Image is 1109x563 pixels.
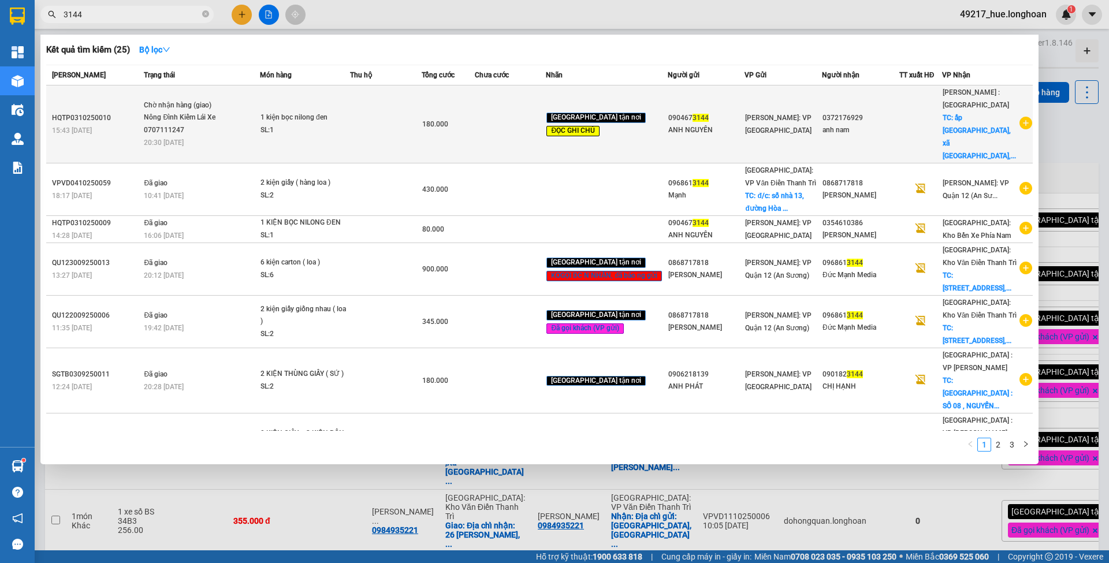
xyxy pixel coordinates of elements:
div: Chờ nhận hàng (giao) [144,99,230,112]
sup: 1 [22,458,25,462]
div: 2 kiện giấy giống nhau ( loa ) [260,303,347,328]
div: VPVD0410250059 [52,177,140,189]
span: TC: ấp [GEOGRAPHIC_DATA], xã [GEOGRAPHIC_DATA],... [943,114,1016,160]
div: Đức Mạnh Media [823,322,899,334]
span: 345.000 [422,318,448,326]
span: Người gửi [668,71,699,79]
span: [PERSON_NAME]: VP [GEOGRAPHIC_DATA] [745,370,812,391]
span: Trạng thái [144,71,175,79]
div: anh nam [823,124,899,136]
div: SL: 2 [260,381,347,393]
span: [GEOGRAPHIC_DATA]: Kho Văn Điển Thanh Trì [943,299,1017,319]
div: Mạnh [668,189,745,202]
span: [GEOGRAPHIC_DATA] tận nơi [546,113,646,123]
span: [PERSON_NAME]: VP Quận 12 (An Sư... [943,179,1009,200]
span: 15:43 [DATE] [52,126,92,135]
img: solution-icon [12,162,24,174]
span: [GEOGRAPHIC_DATA]: VP Văn Điển Thanh Trì [745,166,816,187]
span: left [967,441,974,448]
div: 2 kiện giấy ( hàng loa ) [260,177,347,189]
span: 18:17 [DATE] [52,192,92,200]
span: TC: đ/c: số nhà 13, đường Hòa ... [745,192,803,212]
div: SL: 1 [260,124,347,137]
div: [PERSON_NAME] [823,189,899,202]
span: Đã giao [144,259,168,267]
span: plus-circle [1019,182,1032,195]
div: SL: 2 [260,189,347,202]
div: 096861 [823,310,899,322]
div: SL: 2 [260,328,347,341]
span: TC: [STREET_ADDRESS],... [943,324,1011,345]
span: search [48,10,56,18]
span: 430.000 [422,185,448,193]
span: 80.000 [422,225,444,233]
span: 3144 [693,114,709,122]
span: [GEOGRAPHIC_DATA]: Kho Văn Điển Thanh Trì [943,246,1017,267]
li: Next Page [1019,438,1033,452]
span: message [12,539,23,550]
strong: Bộ lọc [139,45,170,54]
span: plus-circle [1019,117,1032,129]
span: right [1022,441,1029,448]
div: 0868717818 [823,177,899,189]
span: 12:24 [DATE] [52,383,92,391]
span: down [162,46,170,54]
span: [GEOGRAPHIC_DATA] : VP [PERSON_NAME] [943,416,1013,437]
span: notification [12,513,23,524]
div: SGTB0309250011 [52,368,140,381]
a: 2 [992,438,1004,451]
div: 2 KIỆN THÙNG GIẤY ( SỨ ) [260,368,347,381]
a: 1 [978,438,991,451]
span: [PERSON_NAME]: VP Quận 12 (An Sương) [745,311,812,332]
span: [PERSON_NAME]: VP Quận 12 (An Sương) [745,259,812,279]
div: 0868717818 [668,310,745,322]
div: SL: 6 [260,269,347,282]
span: Đã giao [144,219,168,227]
span: [PERSON_NAME] [52,71,106,79]
div: [PERSON_NAME] [668,322,745,334]
div: QU122009250006 [52,310,140,322]
div: 0906218139 [668,368,745,381]
div: 090467 [668,217,745,229]
div: 1 kiện bọc nilong đen [260,111,347,124]
span: [GEOGRAPHIC_DATA]: Kho Bến Xe Phía Nam [943,219,1011,240]
span: 20:30 [DATE] [144,139,184,147]
img: warehouse-icon [12,133,24,145]
button: Bộ lọcdown [130,40,180,59]
span: plus-circle [1019,222,1032,234]
span: close-circle [202,9,209,20]
div: Nông Đình Kiểm Lái Xe 0707111247 [144,111,230,136]
div: 090467 [668,112,745,124]
div: [PERSON_NAME] [668,269,745,281]
span: 3144 [693,219,709,227]
li: 3 [1005,438,1019,452]
div: ANH PHÁT [668,381,745,393]
div: 096861 [668,177,745,189]
span: KOGỌI DC N NHẬN, đã báo ng gửi [546,271,662,281]
span: plus-circle [1019,373,1032,386]
li: Previous Page [963,438,977,452]
span: Đã giao [144,179,168,187]
img: warehouse-icon [12,460,24,472]
span: 3144 [847,259,863,267]
span: Chưa cước [475,71,509,79]
div: QU123009250013 [52,257,140,269]
span: close-circle [202,10,209,17]
span: Đã gọi khách (VP gửi) [546,323,624,334]
span: 16:06 [DATE] [144,232,184,240]
h3: Kết quả tìm kiếm ( 25 ) [46,44,130,56]
img: logo-vxr [10,8,25,25]
span: Món hàng [260,71,292,79]
div: CHỊ HẠNH [823,381,899,393]
span: Đã giao [144,311,168,319]
div: 1 KIỆN BỌC NILONG ĐEN [260,217,347,229]
div: [PERSON_NAME] [823,229,899,241]
div: ANH NGUYÊN [668,229,745,241]
span: TC: [STREET_ADDRESS],... [943,271,1011,292]
span: Người nhận [822,71,859,79]
a: 3 [1006,438,1018,451]
span: 20:28 [DATE] [144,383,184,391]
span: 14:28 [DATE] [52,232,92,240]
span: 19:42 [DATE] [144,324,184,332]
div: 096861 [823,257,899,269]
